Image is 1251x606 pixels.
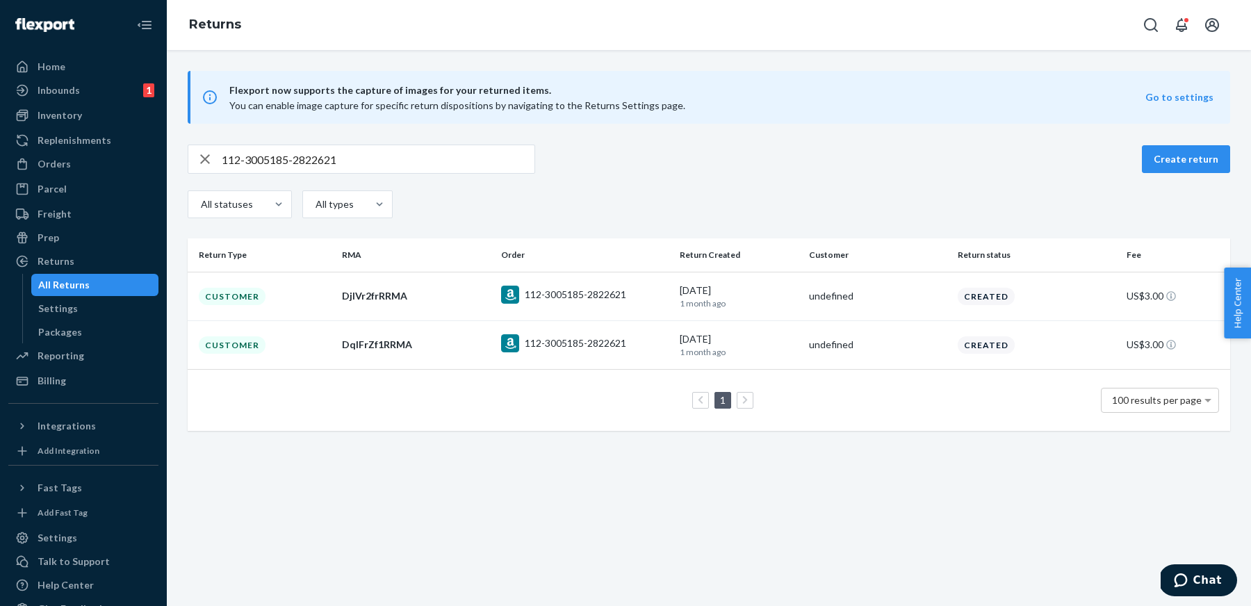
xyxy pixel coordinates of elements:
[188,238,336,272] th: Return Type
[15,18,74,32] img: Flexport logo
[1112,394,1202,406] span: 100 results per page
[38,325,82,339] div: Packages
[8,178,158,200] a: Parcel
[680,346,798,358] p: 1 month ago
[1168,11,1195,39] button: Open notifications
[38,157,71,171] div: Orders
[680,332,798,358] div: [DATE]
[229,82,1145,99] span: Flexport now supports the capture of images for your returned items.
[38,555,110,568] div: Talk to Support
[38,531,77,545] div: Settings
[1142,145,1230,173] button: Create return
[1137,11,1165,39] button: Open Search Box
[38,481,82,495] div: Fast Tags
[809,289,947,303] div: undefined
[8,477,158,499] button: Fast Tags
[38,207,72,221] div: Freight
[8,527,158,549] a: Settings
[1145,90,1213,104] button: Go to settings
[8,415,158,437] button: Integrations
[803,238,952,272] th: Customer
[525,288,626,302] div: 112-3005185-2822621
[38,349,84,363] div: Reporting
[8,505,158,521] a: Add Fast Tag
[958,288,1015,305] div: Created
[8,443,158,459] a: Add Integration
[189,17,241,32] a: Returns
[229,99,685,111] span: You can enable image capture for specific return dispositions by navigating to the Returns Settin...
[809,338,947,352] div: undefined
[316,197,352,211] div: All types
[8,153,158,175] a: Orders
[199,288,265,305] div: Customer
[8,203,158,225] a: Freight
[8,129,158,151] a: Replenishments
[38,419,96,433] div: Integrations
[222,145,534,173] input: Search returns by rma, id, tracking number
[31,321,159,343] a: Packages
[1121,238,1230,272] th: Fee
[1198,11,1226,39] button: Open account menu
[1161,564,1237,599] iframe: Opens a widget where you can chat to one of our agents
[143,83,154,97] div: 1
[8,345,158,367] a: Reporting
[199,336,265,354] div: Customer
[674,238,803,272] th: Return Created
[496,238,674,272] th: Order
[131,11,158,39] button: Close Navigation
[8,79,158,101] a: Inbounds1
[38,83,80,97] div: Inbounds
[31,297,159,320] a: Settings
[8,370,158,392] a: Billing
[8,574,158,596] a: Help Center
[38,254,74,268] div: Returns
[952,238,1121,272] th: Return status
[178,5,252,45] ol: breadcrumbs
[38,374,66,388] div: Billing
[1121,320,1230,369] td: US$3.00
[38,445,99,457] div: Add Integration
[336,238,496,272] th: RMA
[525,336,626,350] div: 112-3005185-2822621
[201,197,251,211] div: All statuses
[8,550,158,573] button: Talk to Support
[38,60,65,74] div: Home
[680,297,798,309] p: 1 month ago
[717,394,728,406] a: Page 1 is your current page
[8,104,158,126] a: Inventory
[8,227,158,249] a: Prep
[342,289,490,303] div: DjlVr2frRRMA
[38,231,59,245] div: Prep
[8,56,158,78] a: Home
[8,250,158,272] a: Returns
[38,133,111,147] div: Replenishments
[31,274,159,296] a: All Returns
[1224,268,1251,338] button: Help Center
[342,338,490,352] div: DqlFrZf1RRMA
[38,182,67,196] div: Parcel
[1121,272,1230,320] td: US$3.00
[38,578,94,592] div: Help Center
[38,302,78,316] div: Settings
[38,507,88,518] div: Add Fast Tag
[680,284,798,309] div: [DATE]
[38,278,90,292] div: All Returns
[958,336,1015,354] div: Created
[38,108,82,122] div: Inventory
